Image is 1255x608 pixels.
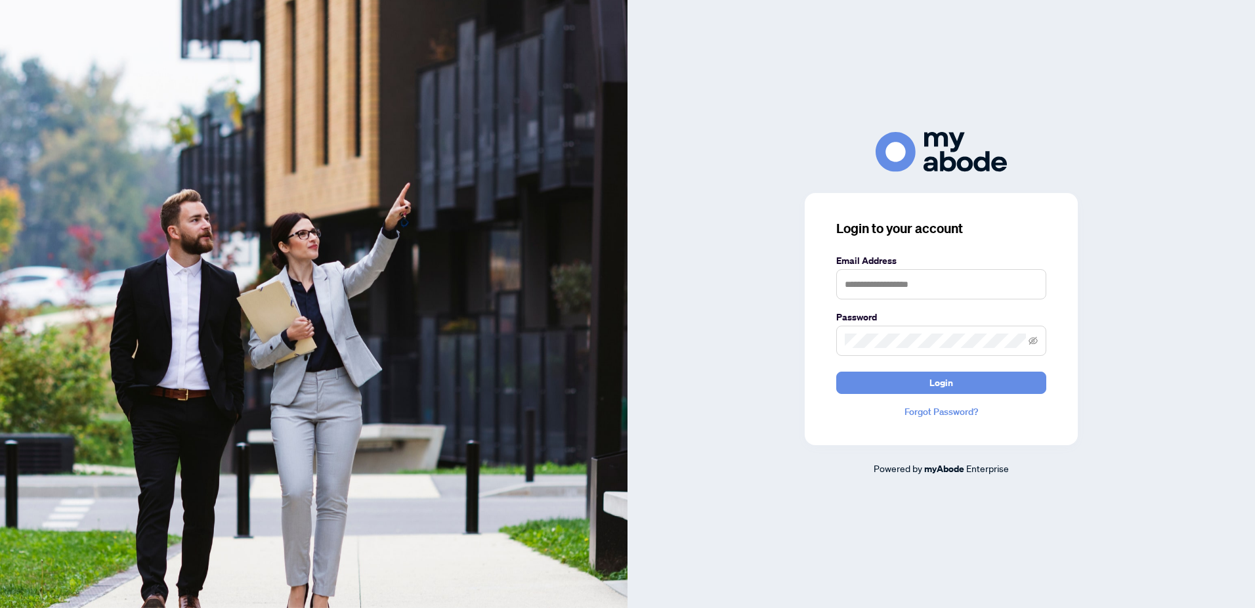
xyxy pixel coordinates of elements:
label: Email Address [836,253,1046,268]
a: Forgot Password? [836,404,1046,419]
span: Login [929,372,953,393]
span: Powered by [874,462,922,474]
h3: Login to your account [836,219,1046,238]
button: Login [836,372,1046,394]
a: myAbode [924,462,964,476]
img: ma-logo [876,132,1007,172]
span: eye-invisible [1029,336,1038,345]
label: Password [836,310,1046,324]
span: Enterprise [966,462,1009,474]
